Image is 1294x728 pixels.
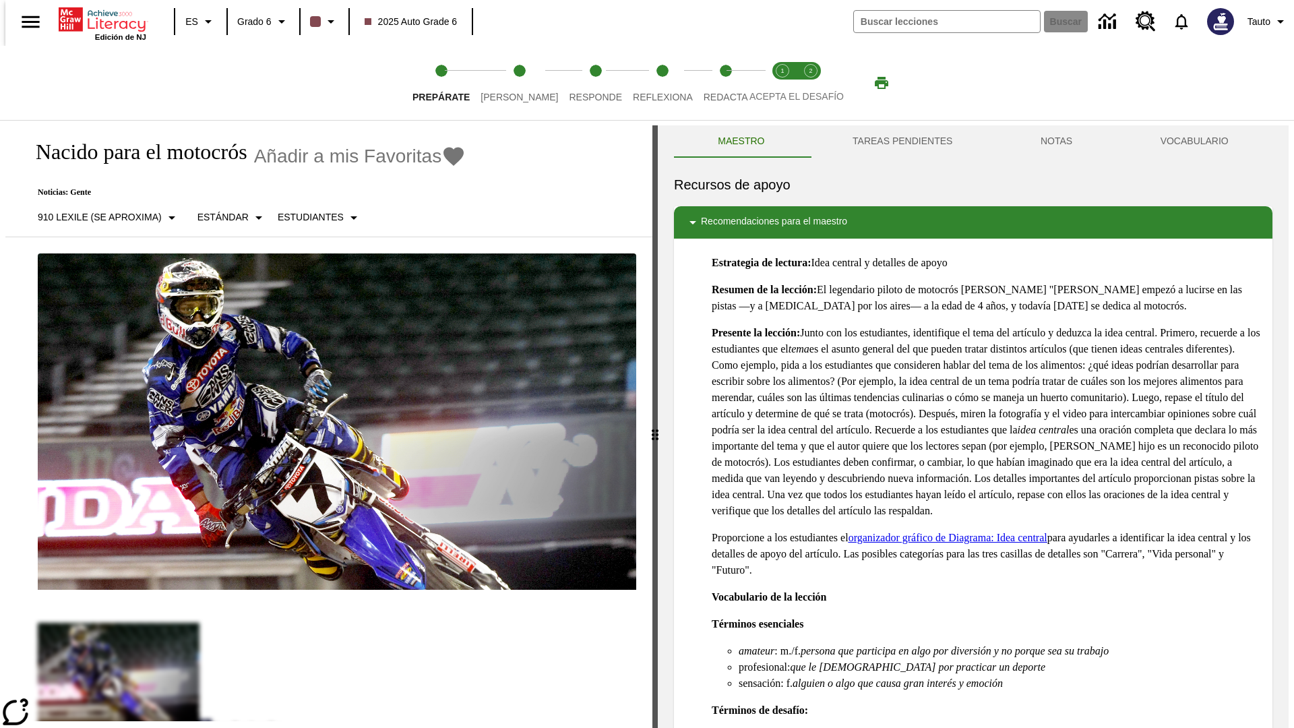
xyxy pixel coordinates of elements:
strong: Presente la lección: [712,327,800,338]
a: organizador gráfico de Diagrama: Idea central [849,532,1047,543]
strong: Vocabulario de la lección [712,591,827,603]
button: Imprimir [860,71,903,95]
text: 2 [809,67,812,74]
strong: Términos de desafío: [712,704,808,716]
span: Reflexiona [633,92,693,102]
li: : m./f. [739,643,1262,659]
span: Redacta [704,92,748,102]
p: Estudiantes [278,210,344,224]
a: Notificaciones [1164,4,1199,39]
button: Grado: Grado 6, Elige un grado [232,9,295,34]
p: Proporcione a los estudiantes el para ayudarles a identificar la idea central y los detalles de a... [712,530,1262,578]
button: TAREAS PENDIENTES [809,125,997,158]
em: idea central [1018,424,1070,435]
h6: Recursos de apoyo [674,174,1272,195]
button: El color de la clase es café oscuro. Cambiar el color de la clase. [305,9,344,34]
button: Redacta step 5 of 5 [693,46,759,120]
p: Recomendaciones para el maestro [701,214,847,231]
button: Abrir el menú lateral [11,2,51,42]
span: [PERSON_NAME] [481,92,558,102]
span: 2025 Auto Grade 6 [365,15,458,29]
span: ACEPTA EL DESAFÍO [749,91,844,102]
div: reading [5,125,652,721]
div: Recomendaciones para el maestro [674,206,1272,239]
p: Junto con los estudiantes, identifique el tema del artículo y deduzca la idea central. Primero, r... [712,325,1262,519]
span: Grado 6 [237,15,272,29]
button: Maestro [674,125,809,158]
span: Responde [569,92,622,102]
button: Acepta el desafío contesta step 2 of 2 [791,46,830,120]
button: VOCABULARIO [1116,125,1272,158]
em: persona que participa en algo por diversión y no porque sea su trabajo [801,645,1109,657]
button: Añadir a mis Favoritas - Nacido para el motocrós [254,144,466,168]
span: Prepárate [412,92,470,102]
button: Prepárate step 1 of 5 [402,46,481,120]
em: que le [DEMOGRAPHIC_DATA] por practicar un deporte [790,661,1045,673]
a: Centro de información [1090,3,1128,40]
li: profesional: [739,659,1262,675]
button: Escoja un nuevo avatar [1199,4,1242,39]
strong: Términos esenciales [712,618,803,630]
em: amateur [739,645,774,657]
a: Centro de recursos, Se abrirá en una pestaña nueva. [1128,3,1164,40]
div: Pulsa la tecla de intro o la barra espaciadora y luego presiona las flechas de derecha e izquierd... [652,125,658,728]
strong: Resumen de la lección: [712,284,817,295]
button: NOTAS [997,125,1117,158]
em: tema [789,343,809,355]
img: El corredor de motocrós James Stewart vuela por los aires en su motocicleta de montaña [38,253,636,590]
img: Avatar [1207,8,1234,35]
div: Portada [59,5,146,41]
button: Lee step 2 of 5 [470,46,569,120]
span: ES [185,15,198,29]
button: Acepta el desafío lee step 1 of 2 [763,46,802,120]
span: Tauto [1247,15,1270,29]
h1: Nacido para el motocrós [22,140,247,164]
p: 910 Lexile (Se aproxima) [38,210,162,224]
em: alguien o algo que causa gran interés y emoción [793,677,1003,689]
p: Estándar [197,210,249,224]
p: Noticias: Gente [22,187,466,198]
button: Tipo de apoyo, Estándar [192,206,272,230]
button: Seleccionar estudiante [272,206,367,230]
div: Instructional Panel Tabs [674,125,1272,158]
span: Edición de NJ [95,33,146,41]
p: Idea central y detalles de apoyo [712,255,1262,271]
button: Lenguaje: ES, Selecciona un idioma [179,9,222,34]
button: Responde step 3 of 5 [558,46,633,120]
li: sensación: f. [739,675,1262,692]
button: Reflexiona step 4 of 5 [622,46,704,120]
input: Buscar campo [854,11,1040,32]
div: activity [658,125,1289,728]
strong: Estrategia de lectura: [712,257,811,268]
p: El legendario piloto de motocrós [PERSON_NAME] "[PERSON_NAME] empezó a lucirse en las pistas —y a... [712,282,1262,314]
span: Añadir a mis Favoritas [254,146,442,167]
button: Perfil/Configuración [1242,9,1294,34]
text: 1 [780,67,784,74]
button: Seleccione Lexile, 910 Lexile (Se aproxima) [32,206,185,230]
